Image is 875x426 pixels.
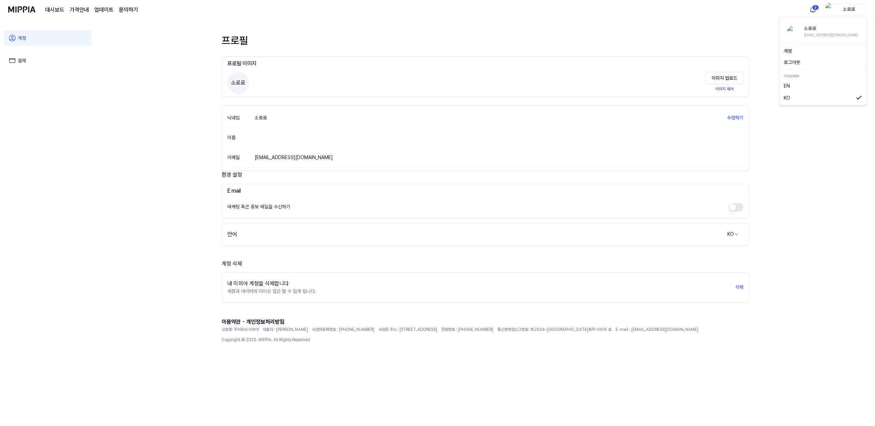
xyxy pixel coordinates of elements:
[705,84,743,94] button: 이미지 제거
[241,316,246,326] span: ·
[255,154,333,161] div: [EMAIL_ADDRESS][DOMAIN_NAME]
[804,32,858,38] div: [EMAIL_ADDRESS][DOMAIN_NAME]
[807,4,818,15] button: 알림2
[784,48,862,55] a: 계정
[45,6,64,14] a: 대시보드
[4,30,92,46] a: 계정
[227,187,743,195] h3: E mail
[4,53,92,68] a: 결제
[787,26,798,37] img: profile
[246,318,284,326] button: 개인정보처리방침
[221,337,310,343] span: Copyright © 2025. MIPPIA. All Rights Reserved
[378,326,437,333] span: 사업장 주소 : [STREET_ADDRESS]
[221,318,241,326] button: 이용약관
[227,280,316,288] div: 내 미피아 계정을 삭제합니다
[227,72,249,94] span: 소로로
[779,17,867,105] div: profile소로로
[246,319,284,325] span: 개인정보처리방침
[705,72,743,84] button: 이미지 업로드
[70,6,89,14] button: 가격안내
[221,326,259,333] span: 상호명: 주식회사 미피아
[227,288,316,295] p: 계정과 데이터에 더이상 접근 할 수 없게 됩니다.
[227,134,255,141] div: 이름
[221,260,749,268] div: 계정 삭제
[836,5,862,13] div: 소로로
[823,4,867,15] button: profile소로로
[227,60,743,68] h3: 프로필 이미지
[812,5,819,10] div: 2
[263,326,308,333] span: 대표자 : [PERSON_NAME]
[784,59,862,66] button: 로그아웃
[497,326,611,333] span: 통신판매업신고번호: 제 2024-[GEOGRAPHIC_DATA]동작-0916 호
[727,114,743,121] button: 수정하기
[221,33,749,48] div: 프로필
[441,326,493,333] span: 전화번호 : [PHONE_NUMBER]
[809,5,817,14] img: 알림
[227,230,237,238] div: 언어
[227,154,255,161] div: 이메일
[94,6,113,14] a: 업데이트
[856,94,862,101] img: 체크
[227,114,255,121] div: 닉네임
[221,319,241,325] span: 이용약관
[735,284,743,291] button: 삭제
[255,114,267,121] div: 소로로
[804,25,858,32] div: 소로로
[221,171,749,180] div: 환경 설정
[825,3,834,16] img: profile
[119,6,138,14] a: 문의하기
[312,326,374,333] span: 사업자등록번호 : [PHONE_NUMBER]
[616,326,698,333] span: E-mail : [EMAIL_ADDRESS][DOMAIN_NAME]
[784,82,862,90] a: EN
[784,94,862,101] a: KO
[227,203,290,211] div: 마케팅 혹은 홍보 메일을 수신하기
